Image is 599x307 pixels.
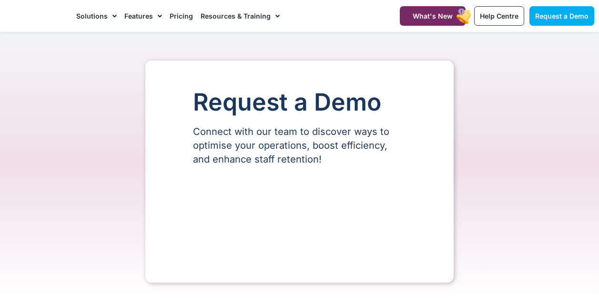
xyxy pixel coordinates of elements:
h1: Request a Demo [193,89,406,115]
a: Request a Demo [529,6,594,26]
p: Connect with our team to discover ways to optimise your operations, boost efficiency, and enhance... [193,125,406,166]
a: What's New [400,6,466,26]
span: Request a Demo [535,12,589,20]
a: Help Centre [474,6,524,26]
img: CareMaster Logo [5,9,67,23]
span: Help Centre [480,12,518,20]
span: What's New [413,12,453,20]
iframe: Form 0 [193,183,406,254]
